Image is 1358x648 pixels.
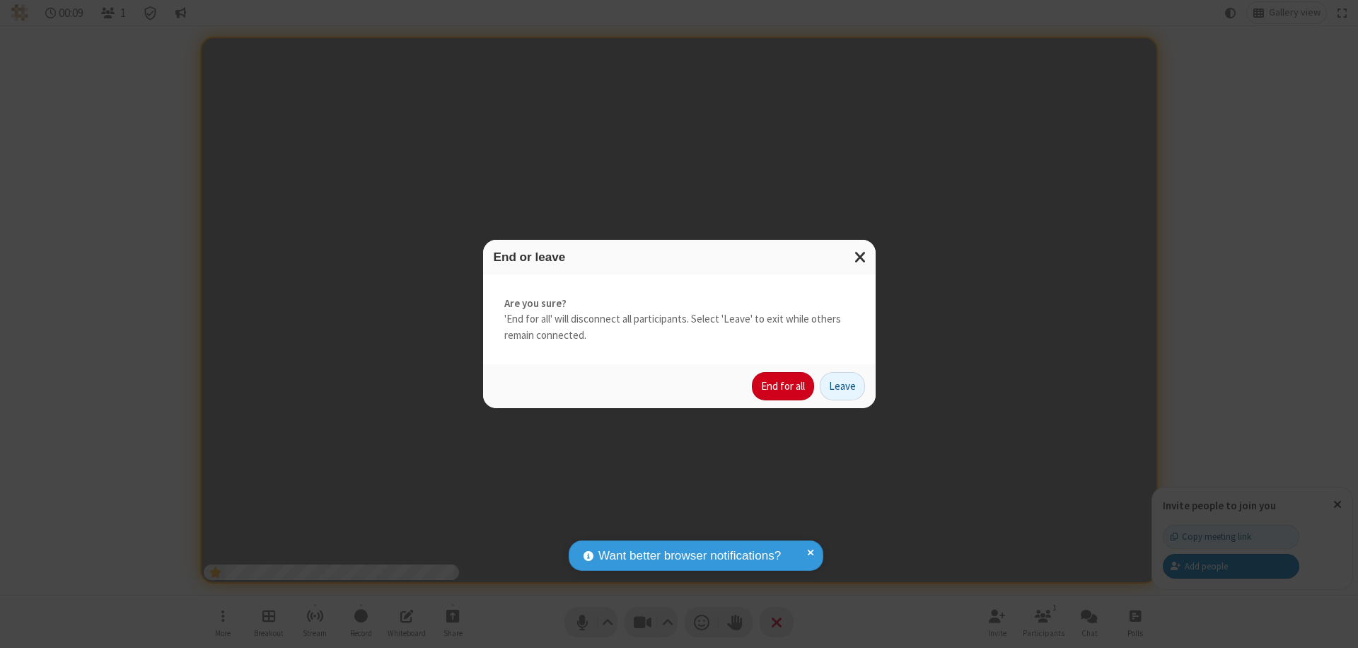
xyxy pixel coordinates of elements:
strong: Are you sure? [504,296,854,312]
button: End for all [752,372,814,400]
button: Close modal [846,240,876,274]
h3: End or leave [494,250,865,264]
div: 'End for all' will disconnect all participants. Select 'Leave' to exit while others remain connec... [483,274,876,365]
span: Want better browser notifications? [598,547,781,565]
button: Leave [820,372,865,400]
